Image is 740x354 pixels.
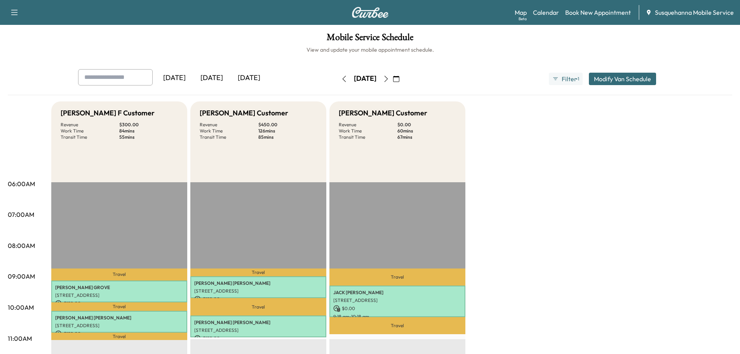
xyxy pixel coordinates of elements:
p: Revenue [61,122,119,128]
div: [DATE] [193,69,230,87]
button: Modify Van Schedule [589,73,656,85]
h6: View and update your mobile appointment schedule. [8,46,732,54]
p: [PERSON_NAME] GROVE [55,284,183,291]
p: [STREET_ADDRESS] [194,327,322,333]
p: Travel [190,269,326,276]
p: Travel [190,298,326,315]
p: JACK [PERSON_NAME] [333,289,461,296]
p: 55 mins [119,134,178,140]
p: $ 0.00 [333,305,461,312]
button: Filter●1 [549,73,582,85]
h5: [PERSON_NAME] Customer [200,108,288,119]
p: $ 150.00 [194,335,322,342]
p: $ 0.00 [397,122,456,128]
p: $ 150.00 [55,330,183,337]
p: 85 mins [258,134,317,140]
span: Susquehanna Mobile Service [655,8,734,17]
p: Travel [51,269,187,281]
p: 67 mins [397,134,456,140]
span: Filter [562,74,576,84]
p: Transit Time [339,134,397,140]
p: Work Time [339,128,397,134]
p: [PERSON_NAME] [PERSON_NAME] [194,280,322,286]
p: Travel [51,333,187,340]
div: [DATE] [354,74,376,84]
h1: Mobile Service Schedule [8,33,732,46]
p: $ 150.00 [55,300,183,307]
p: $ 150.00 [194,296,322,303]
div: Beta [519,16,527,22]
p: 11:00AM [8,334,32,343]
p: 126 mins [258,128,317,134]
p: 84 mins [119,128,178,134]
p: 9:18 am - 10:18 am [333,314,461,320]
p: $ 300.00 [119,122,178,128]
p: [STREET_ADDRESS] [55,292,183,298]
span: 1 [578,76,579,82]
p: [STREET_ADDRESS] [333,297,461,303]
img: Curbee Logo [352,7,389,18]
a: MapBeta [515,8,527,17]
p: Travel [329,317,465,334]
p: 10:00AM [8,303,34,312]
p: 08:00AM [8,241,35,250]
span: ● [576,77,577,81]
a: Book New Appointment [565,8,631,17]
p: Travel [329,269,465,286]
p: Travel [51,302,187,311]
p: $ 450.00 [258,122,317,128]
p: 06:00AM [8,179,35,188]
p: 60 mins [397,128,456,134]
a: Calendar [533,8,559,17]
p: Work Time [200,128,258,134]
p: 07:00AM [8,210,34,219]
p: Revenue [339,122,397,128]
h5: [PERSON_NAME] Customer [339,108,427,119]
p: Transit Time [200,134,258,140]
p: [STREET_ADDRESS] [194,288,322,294]
p: [PERSON_NAME] [PERSON_NAME] [194,319,322,326]
h5: [PERSON_NAME] F Customer [61,108,155,119]
div: [DATE] [156,69,193,87]
p: [STREET_ADDRESS] [55,323,183,329]
p: [PERSON_NAME] [PERSON_NAME] [55,315,183,321]
p: Transit Time [61,134,119,140]
p: Revenue [200,122,258,128]
p: Work Time [61,128,119,134]
p: 09:00AM [8,272,35,281]
div: [DATE] [230,69,268,87]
